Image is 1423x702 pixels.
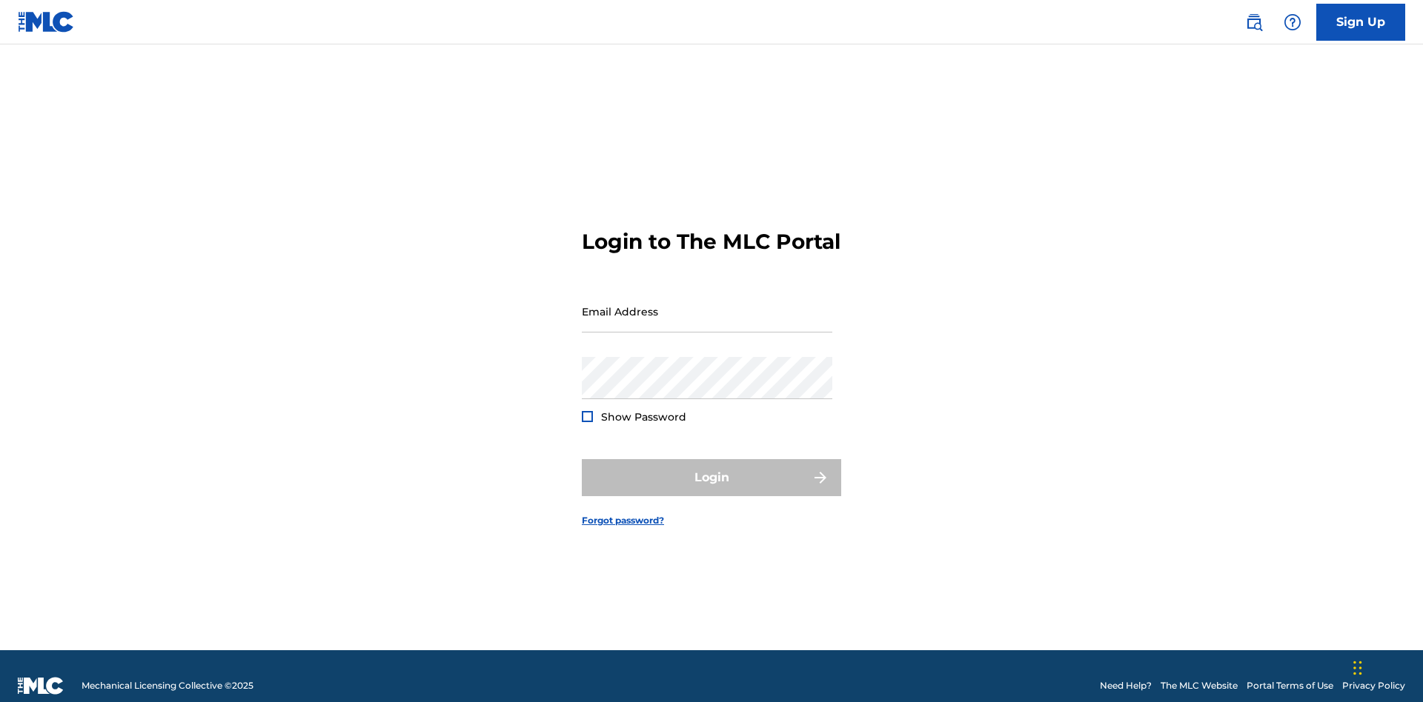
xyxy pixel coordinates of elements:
[1245,13,1263,31] img: search
[582,514,664,527] a: Forgot password?
[1100,679,1152,692] a: Need Help?
[1278,7,1307,37] div: Help
[582,229,840,255] h3: Login to The MLC Portal
[1349,631,1423,702] iframe: Chat Widget
[1342,679,1405,692] a: Privacy Policy
[1247,679,1333,692] a: Portal Terms of Use
[601,410,686,424] span: Show Password
[18,677,64,695] img: logo
[1161,679,1238,692] a: The MLC Website
[1239,7,1269,37] a: Public Search
[1284,13,1301,31] img: help
[18,11,75,33] img: MLC Logo
[1316,4,1405,41] a: Sign Up
[1353,646,1362,690] div: Drag
[82,679,253,692] span: Mechanical Licensing Collective © 2025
